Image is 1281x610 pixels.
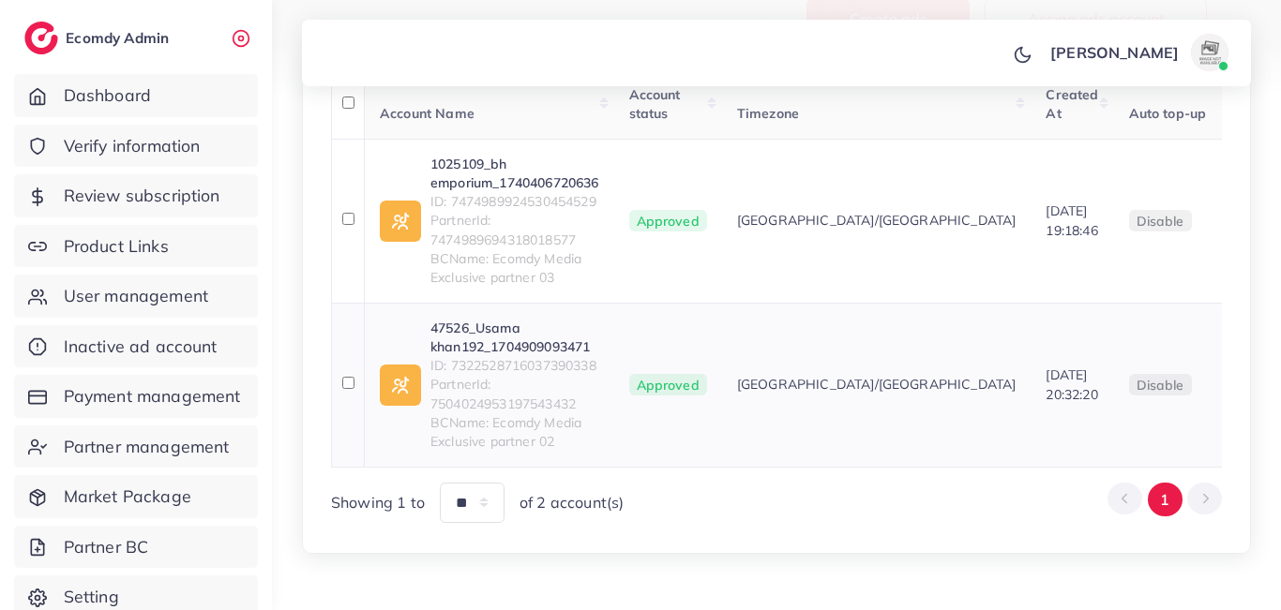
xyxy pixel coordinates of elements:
[14,325,258,368] a: Inactive ad account
[1148,483,1183,517] button: Go to page 1
[14,74,258,117] a: Dashboard
[430,211,599,249] span: PartnerId: 7474989694318018577
[14,526,258,569] a: Partner BC
[1129,105,1207,122] span: Auto top-up
[14,125,258,168] a: Verify information
[64,384,241,409] span: Payment management
[24,22,173,54] a: logoEcomdy Admin
[430,356,599,375] span: ID: 7322528716037390338
[1046,366,1097,402] span: [DATE] 20:32:20
[629,86,681,122] span: Account status
[64,284,208,308] span: User management
[64,585,119,609] span: Setting
[1137,377,1184,394] span: disable
[430,192,599,211] span: ID: 7474989924530454529
[380,201,421,242] img: ic-ad-info.7fc67b75.svg
[14,425,258,469] a: Partner management
[430,375,599,413] span: PartnerId: 7504024953197543432
[64,435,230,459] span: Partner management
[64,335,218,359] span: Inactive ad account
[64,234,169,259] span: Product Links
[14,225,258,268] a: Product Links
[14,174,258,217] a: Review subscription
[430,249,599,288] span: BCName: Ecomdy Media Exclusive partner 03
[737,375,1017,394] span: [GEOGRAPHIC_DATA]/[GEOGRAPHIC_DATA]
[1108,483,1222,517] ul: Pagination
[64,83,151,108] span: Dashboard
[1046,202,1097,238] span: [DATE] 19:18:46
[14,475,258,518] a: Market Package
[737,211,1017,230] span: [GEOGRAPHIC_DATA]/[GEOGRAPHIC_DATA]
[14,375,258,418] a: Payment management
[1046,86,1098,122] span: Created At
[380,365,421,406] img: ic-ad-info.7fc67b75.svg
[24,22,58,54] img: logo
[430,413,599,452] span: BCName: Ecomdy Media Exclusive partner 02
[430,155,599,193] a: 1025109_bh emporium_1740406720636
[66,29,173,47] h2: Ecomdy Admin
[737,105,799,122] span: Timezone
[1040,34,1236,71] a: [PERSON_NAME]avatar
[1191,34,1228,71] img: avatar
[629,374,707,396] span: Approved
[520,492,624,513] span: of 2 account(s)
[380,105,475,122] span: Account Name
[14,275,258,318] a: User management
[64,134,201,158] span: Verify information
[629,210,707,232] span: Approved
[430,319,599,357] a: 47526_Usama khan192_1704909093471
[64,535,149,559] span: Partner BC
[331,492,425,513] span: Showing 1 to
[64,484,191,509] span: Market Package
[64,184,220,208] span: Review subscription
[1137,213,1184,230] span: disable
[1050,41,1179,64] p: [PERSON_NAME]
